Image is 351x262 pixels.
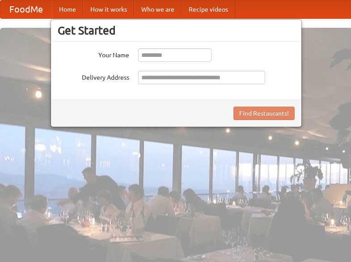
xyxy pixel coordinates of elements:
[58,24,295,37] h3: Get Started
[52,0,83,18] a: Home
[233,107,295,120] button: Find Restaurants!
[182,0,235,18] a: Recipe videos
[58,71,129,82] label: Delivery Address
[83,0,134,18] a: How it works
[58,48,129,60] label: Your Name
[134,0,182,18] a: Who we are
[0,0,52,18] a: FoodMe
